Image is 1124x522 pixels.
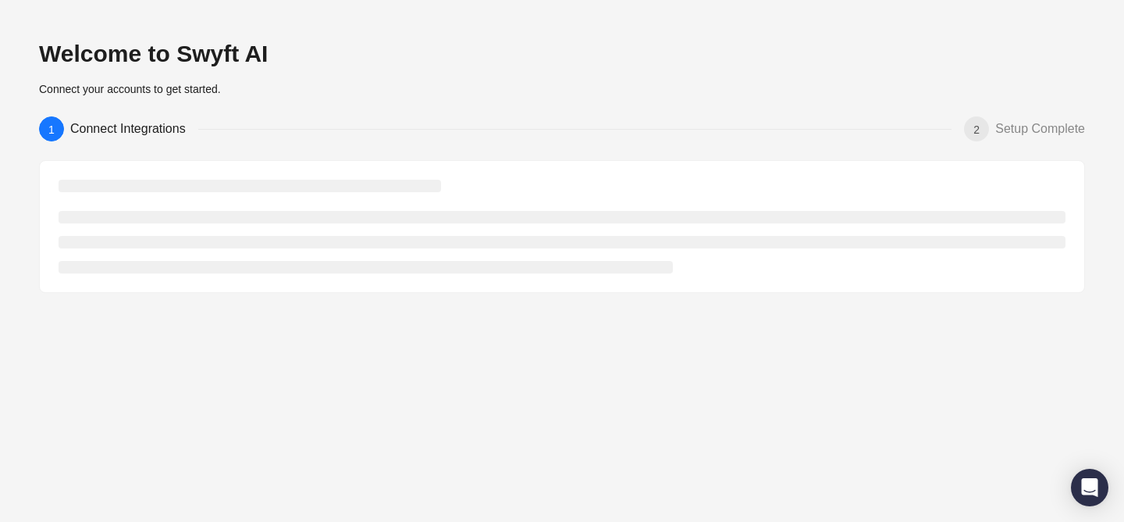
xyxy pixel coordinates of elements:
span: 2 [973,123,980,136]
div: Setup Complete [995,116,1085,141]
h2: Welcome to Swyft AI [39,39,1085,69]
span: 1 [48,123,55,136]
div: Open Intercom Messenger [1071,469,1108,506]
span: Connect your accounts to get started. [39,83,221,95]
div: Connect Integrations [70,116,198,141]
